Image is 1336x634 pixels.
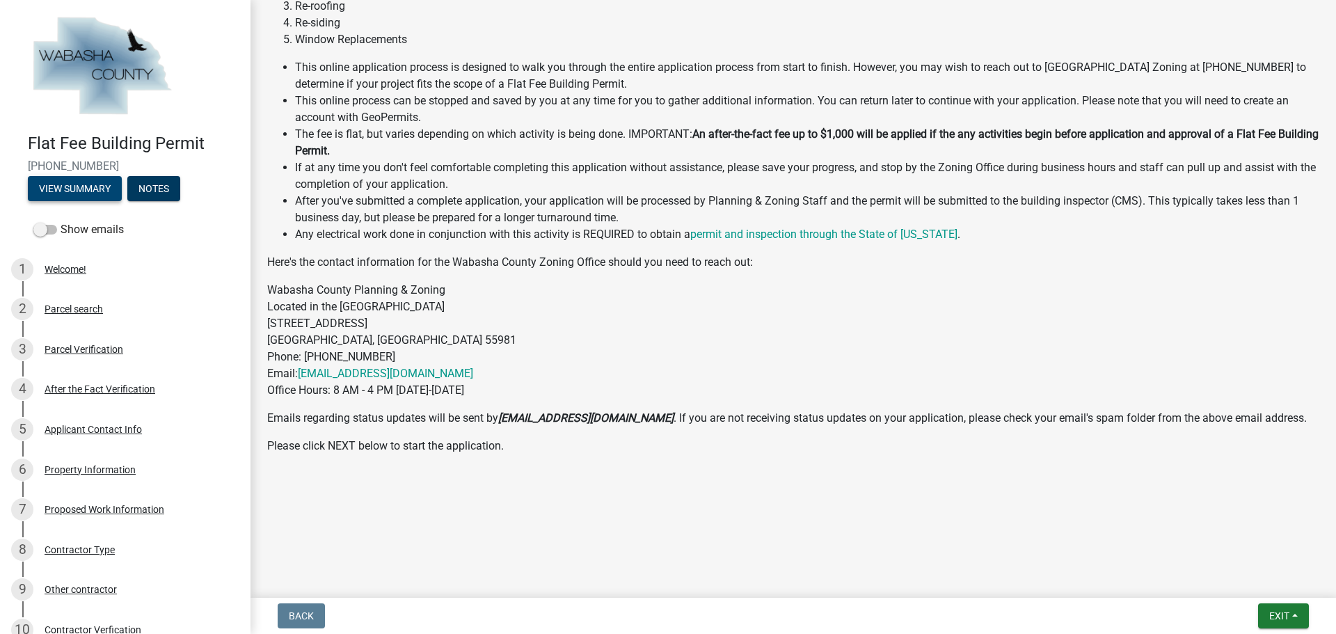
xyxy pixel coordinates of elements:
a: [EMAIL_ADDRESS][DOMAIN_NAME] [298,367,473,380]
div: Welcome! [45,264,86,274]
span: [PHONE_NUMBER] [28,159,223,173]
img: Wabasha County, Minnesota [28,15,175,119]
h4: Flat Fee Building Permit [28,134,239,154]
div: 5 [11,418,33,441]
div: After the Fact Verification [45,384,155,394]
div: 3 [11,338,33,360]
div: 7 [11,498,33,521]
p: Here's the contact information for the Wabasha County Zoning Office should you need to reach out: [267,254,1319,271]
div: Other contractor [45,585,117,594]
div: 2 [11,298,33,320]
li: Re-siding [295,15,1319,31]
div: 4 [11,378,33,400]
div: 6 [11,459,33,481]
li: The fee is flat, but varies depending on which activity is being done. IMPORTANT: [295,126,1319,159]
li: Window Replacements [295,31,1319,48]
button: Notes [127,176,180,201]
li: This online application process is designed to walk you through the entire application process fr... [295,59,1319,93]
div: Property Information [45,465,136,475]
p: Please click NEXT below to start the application. [267,438,1319,454]
button: View Summary [28,176,122,201]
button: Exit [1258,603,1309,628]
div: 8 [11,539,33,561]
p: Wabasha County Planning & Zoning Located in the [GEOGRAPHIC_DATA] [STREET_ADDRESS] [GEOGRAPHIC_DA... [267,282,1319,399]
div: Contractor Type [45,545,115,555]
li: This online process can be stopped and saved by you at any time for you to gather additional info... [295,93,1319,126]
strong: An after-the-fact fee up to $1,000 will be applied if the any activities begin before application... [295,127,1319,157]
wm-modal-confirm: Summary [28,184,122,195]
button: Back [278,603,325,628]
p: Emails regarding status updates will be sent by . If you are not receiving status updates on your... [267,410,1319,427]
li: After you've submitted a complete application, your application will be processed by Planning & Z... [295,193,1319,226]
span: Exit [1269,610,1289,621]
li: If at any time you don't feel comfortable completing this application without assistance, please ... [295,159,1319,193]
div: Parcel Verification [45,344,123,354]
div: Parcel search [45,304,103,314]
wm-modal-confirm: Notes [127,184,180,195]
div: 9 [11,578,33,601]
div: Proposed Work Information [45,505,164,514]
strong: [EMAIL_ADDRESS][DOMAIN_NAME] [498,411,674,425]
div: 1 [11,258,33,280]
div: Applicant Contact Info [45,425,142,434]
li: Any electrical work done in conjunction with this activity is REQUIRED to obtain a . [295,226,1319,243]
label: Show emails [33,221,124,238]
a: permit and inspection through the State of [US_STATE] [690,228,957,241]
span: Back [289,610,314,621]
